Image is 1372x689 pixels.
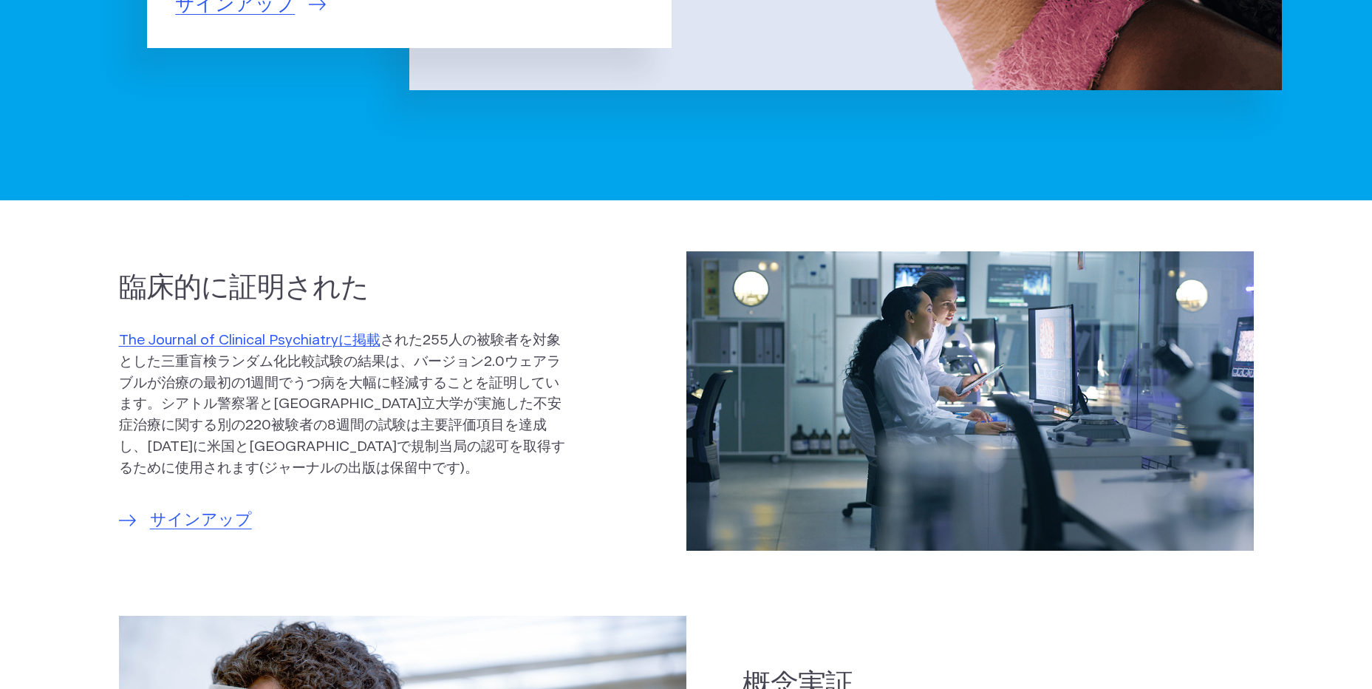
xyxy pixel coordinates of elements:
span: サインアップ [150,508,252,533]
a: The Journal of Clinical Psychiatryに掲載 [119,333,380,347]
p: された255人の被験者を対象とした三重盲検ランダム化比較試験の結果は、バージョン2.0ウェアラブルが治療の最初の1週間でうつ病を大幅に軽減することを証明しています。シアトル警察署と[GEOGRA... [119,330,573,480]
h2: 臨床的に証明された [119,269,573,307]
a: サインアップ [119,508,252,533]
